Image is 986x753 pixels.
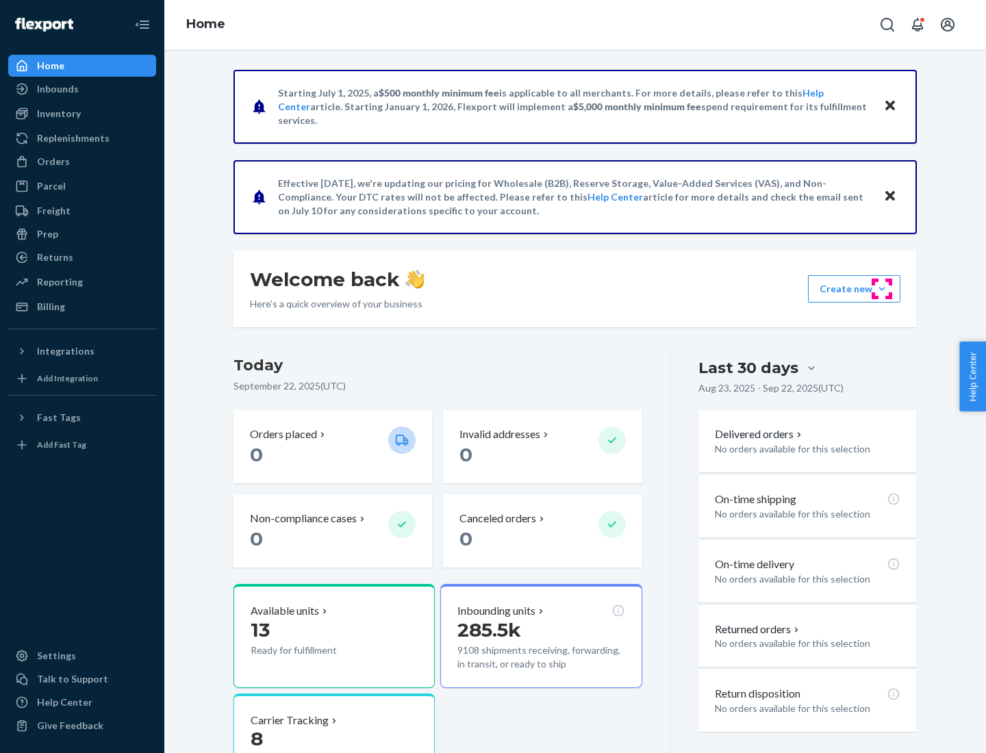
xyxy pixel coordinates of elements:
[8,296,156,318] a: Billing
[251,603,319,619] p: Available units
[715,702,900,715] p: No orders available for this selection
[715,492,796,507] p: On-time shipping
[251,643,377,657] p: Ready for fulfillment
[715,637,900,650] p: No orders available for this selection
[37,82,79,96] div: Inbounds
[715,442,900,456] p: No orders available for this selection
[715,426,805,442] button: Delivered orders
[459,527,472,550] span: 0
[881,187,899,207] button: Close
[233,410,432,483] button: Orders placed 0
[37,59,64,73] div: Home
[8,55,156,77] a: Home
[15,18,73,31] img: Flexport logo
[715,507,900,521] p: No orders available for this selection
[37,672,108,686] div: Talk to Support
[904,11,931,38] button: Open notifications
[8,691,156,713] a: Help Center
[457,618,521,641] span: 285.5k
[37,275,83,289] div: Reporting
[37,227,58,241] div: Prep
[278,177,870,218] p: Effective [DATE], we're updating our pricing for Wholesale (B2B), Reserve Storage, Value-Added Se...
[443,494,642,567] button: Canceled orders 0
[379,87,499,99] span: $500 monthly minimum fee
[405,270,425,289] img: hand-wave emoji
[459,443,472,466] span: 0
[573,101,701,112] span: $5,000 monthly minimum fee
[37,719,103,732] div: Give Feedback
[8,645,156,667] a: Settings
[250,297,425,311] p: Here’s a quick overview of your business
[37,372,98,384] div: Add Integration
[37,411,81,424] div: Fast Tags
[37,155,70,168] div: Orders
[233,355,642,376] h3: Today
[37,695,92,709] div: Help Center
[8,78,156,100] a: Inbounds
[8,715,156,737] button: Give Feedback
[934,11,961,38] button: Open account menu
[715,572,900,586] p: No orders available for this selection
[8,200,156,222] a: Freight
[233,379,642,393] p: September 22, 2025 ( UTC )
[8,340,156,362] button: Integrations
[37,251,73,264] div: Returns
[808,275,900,303] button: Create new
[715,686,800,702] p: Return disposition
[37,300,65,314] div: Billing
[251,727,263,750] span: 8
[250,443,263,466] span: 0
[440,584,642,688] button: Inbounding units285.5k9108 shipments receiving, forwarding, in transit, or ready to ship
[8,246,156,268] a: Returns
[457,643,624,671] p: 9108 shipments receiving, forwarding, in transit, or ready to ship
[37,131,110,145] div: Replenishments
[874,11,901,38] button: Open Search Box
[250,511,357,526] p: Non-compliance cases
[175,5,236,44] ol: breadcrumbs
[37,649,76,663] div: Settings
[8,175,156,197] a: Parcel
[443,410,642,483] button: Invalid addresses 0
[233,584,435,688] button: Available units13Ready for fulfillment
[881,97,899,116] button: Close
[8,151,156,173] a: Orders
[8,103,156,125] a: Inventory
[459,511,536,526] p: Canceled orders
[250,527,263,550] span: 0
[251,713,329,728] p: Carrier Tracking
[250,267,425,292] h1: Welcome back
[8,434,156,456] a: Add Fast Tag
[8,407,156,429] button: Fast Tags
[457,603,535,619] p: Inbounding units
[278,86,870,127] p: Starting July 1, 2025, a is applicable to all merchants. For more details, please refer to this a...
[37,439,86,450] div: Add Fast Tag
[186,16,225,31] a: Home
[129,11,156,38] button: Close Navigation
[250,426,317,442] p: Orders placed
[37,107,81,120] div: Inventory
[715,622,802,637] button: Returned orders
[8,368,156,390] a: Add Integration
[459,426,540,442] p: Invalid addresses
[698,357,798,379] div: Last 30 days
[37,344,94,358] div: Integrations
[233,494,432,567] button: Non-compliance cases 0
[8,223,156,245] a: Prep
[959,342,986,411] button: Help Center
[251,618,270,641] span: 13
[715,557,794,572] p: On-time delivery
[8,127,156,149] a: Replenishments
[8,668,156,690] a: Talk to Support
[37,179,66,193] div: Parcel
[587,191,643,203] a: Help Center
[37,204,71,218] div: Freight
[8,271,156,293] a: Reporting
[698,381,844,395] p: Aug 23, 2025 - Sep 22, 2025 ( UTC )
